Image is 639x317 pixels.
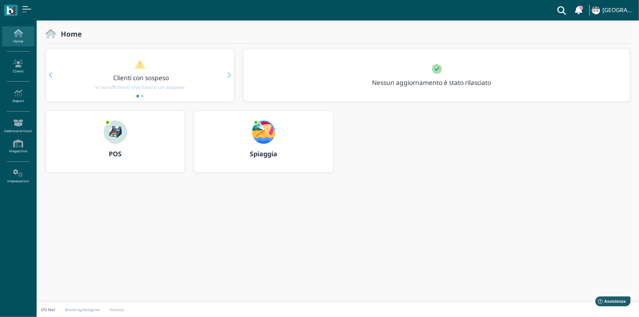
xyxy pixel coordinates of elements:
h4: [GEOGRAPHIC_DATA] [602,7,635,14]
div: Previous slide [49,72,52,78]
a: Clienti [2,56,34,77]
div: 1 / 2 [46,49,234,101]
img: ... [104,120,127,144]
a: Gestione Articoli [2,116,34,136]
span: Vi sono clienti che hanno un sospeso [95,84,185,91]
a: Report [2,86,34,107]
a: Home [2,26,34,46]
div: 1 / 1 [244,49,630,101]
a: ... [GEOGRAPHIC_DATA] [591,1,635,19]
a: Impostazioni [2,166,34,186]
h3: Nessun aggiornamento è stato rilasciato [368,79,508,86]
a: Clienti con sospeso Vi sono7clienti che hanno un sospeso [60,59,220,91]
a: ... Spiaggia [194,111,333,182]
img: ... [252,120,275,144]
h2: Home [56,30,82,38]
b: 7 [112,85,115,90]
h3: Clienti con sospeso [61,74,222,81]
span: Assistenza [22,6,48,11]
a: ... POS [45,111,185,182]
b: Spiaggia [250,149,277,158]
div: Next slide [228,72,231,78]
iframe: Help widget launcher [587,294,633,311]
img: logo [7,6,15,15]
img: ... [592,6,600,14]
b: POS [109,149,122,158]
a: Magazzino [2,137,34,157]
